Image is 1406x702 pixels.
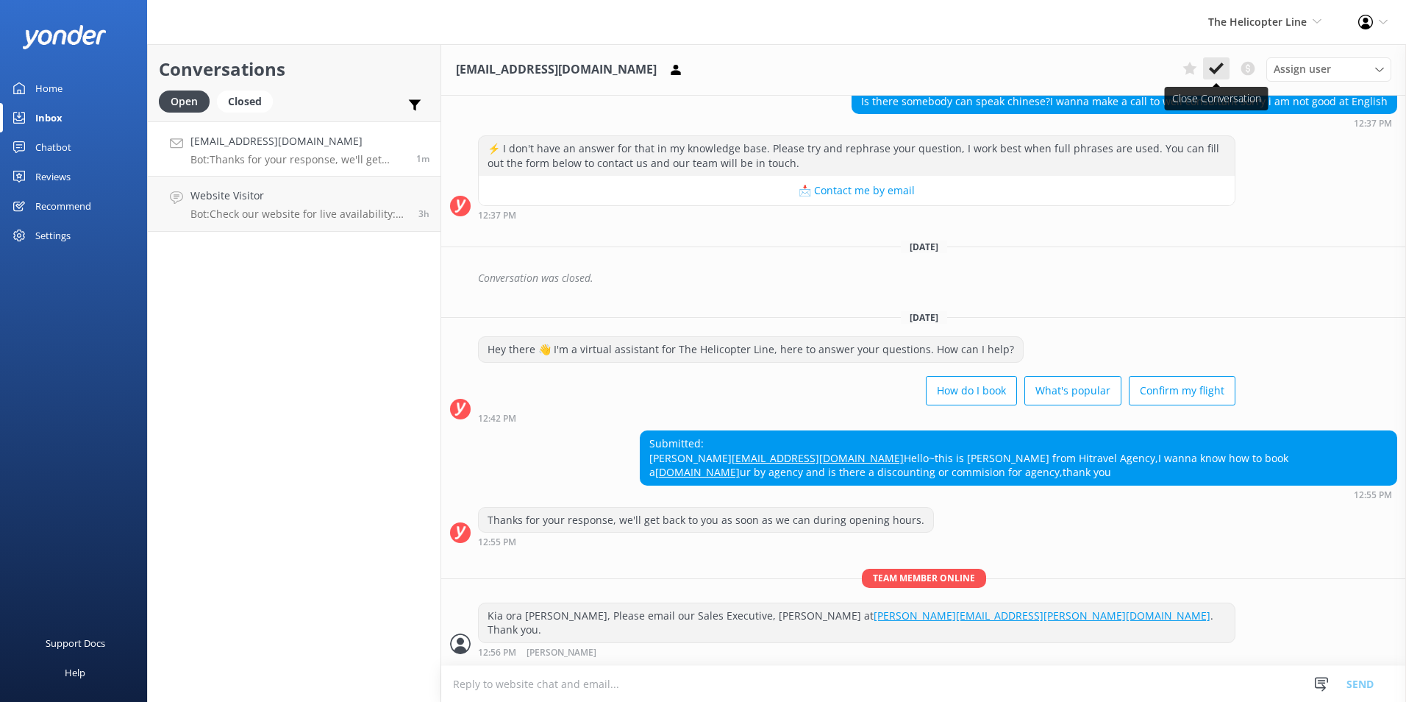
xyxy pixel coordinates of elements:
[874,609,1210,623] a: [PERSON_NAME][EMAIL_ADDRESS][PERSON_NAME][DOMAIN_NAME]
[1024,376,1121,405] button: What's popular
[1266,57,1391,81] div: Assign User
[35,74,63,103] div: Home
[159,91,210,113] div: Open
[478,538,516,547] strong: 12:55 PM
[478,536,934,547] div: Oct 13 2025 12:55pm (UTC +13:00) Pacific/Auckland
[479,136,1235,175] div: ⚡ I don't have an answer for that in my knowledge base. Please try and rephrase your question, I ...
[35,162,71,191] div: Reviews
[926,376,1017,405] button: How do I book
[901,241,947,253] span: [DATE]
[1129,376,1235,405] button: Confirm my flight
[1208,15,1307,29] span: The Helicopter Line
[190,208,407,221] p: Bot: Check our website for live availability: [URL][DOMAIN_NAME].
[148,177,440,232] a: Website VisitorBot:Check our website for live availability: [URL][DOMAIN_NAME].3h
[148,121,440,177] a: [EMAIL_ADDRESS][DOMAIN_NAME]Bot:Thanks for your response, we'll get back to you as soon as we can...
[852,89,1396,114] div: Is there somebody can speak chinese?I wanna make a call to well consultant sorry i am not good at...
[190,153,405,166] p: Bot: Thanks for your response, we'll get back to you as soon as we can during opening hours.
[190,188,407,204] h4: Website Visitor
[478,647,1235,658] div: Oct 13 2025 12:56pm (UTC +13:00) Pacific/Auckland
[732,451,904,465] a: [EMAIL_ADDRESS][DOMAIN_NAME]
[456,60,657,79] h3: [EMAIL_ADDRESS][DOMAIN_NAME]
[479,337,1023,362] div: Hey there 👋 I'm a virtual assistant for The Helicopter Line, here to answer your questions. How c...
[159,55,429,83] h2: Conversations
[46,628,105,658] div: Support Docs
[35,221,71,250] div: Settings
[478,211,516,220] strong: 12:37 PM
[159,93,217,109] a: Open
[478,210,1235,220] div: Jul 01 2025 12:37pm (UTC +13:00) Pacific/Auckland
[852,118,1397,128] div: Jul 01 2025 12:37pm (UTC +13:00) Pacific/Auckland
[35,132,71,162] div: Chatbot
[217,91,273,113] div: Closed
[479,603,1235,642] div: Kia ora [PERSON_NAME], Please email our Sales Executive, [PERSON_NAME] at . Thank you.
[655,465,740,479] a: [DOMAIN_NAME]
[478,266,1397,291] div: Conversation was closed.
[640,431,1396,485] div: Submitted: [PERSON_NAME] Hello~this is [PERSON_NAME] from Hitravel Agency,I wanna know how to boo...
[527,648,596,658] span: [PERSON_NAME]
[478,414,516,423] strong: 12:42 PM
[1354,119,1392,128] strong: 12:37 PM
[1354,491,1392,500] strong: 12:55 PM
[478,413,1235,423] div: Oct 13 2025 12:42pm (UTC +13:00) Pacific/Auckland
[190,133,405,149] h4: [EMAIL_ADDRESS][DOMAIN_NAME]
[65,658,85,687] div: Help
[35,191,91,221] div: Recommend
[418,208,429,220] span: Oct 13 2025 09:46am (UTC +13:00) Pacific/Auckland
[416,152,429,165] span: Oct 13 2025 12:55pm (UTC +13:00) Pacific/Auckland
[35,103,63,132] div: Inbox
[901,311,947,324] span: [DATE]
[862,569,986,587] span: Team member online
[450,266,1397,291] div: 2025-07-01T21:47:30.433
[479,508,933,533] div: Thanks for your response, we'll get back to you as soon as we can during opening hours.
[479,176,1235,205] button: 📩 Contact me by email
[217,93,280,109] a: Closed
[640,489,1397,500] div: Oct 13 2025 12:55pm (UTC +13:00) Pacific/Auckland
[1274,61,1331,77] span: Assign user
[22,25,107,49] img: yonder-white-logo.png
[478,648,516,658] strong: 12:56 PM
